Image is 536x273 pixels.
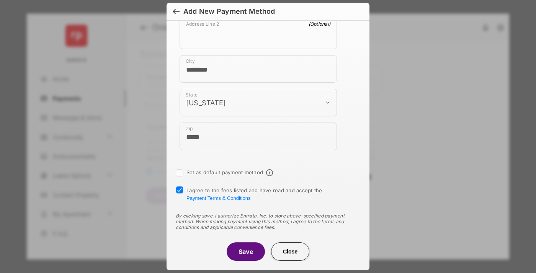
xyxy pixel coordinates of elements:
div: By clicking save, I authorize Entrata, Inc. to store above-specified payment method. When making ... [176,213,360,230]
div: payment_method_screening[postal_addresses][administrativeArea] [180,89,337,116]
span: Default payment method info [266,169,273,176]
button: I agree to the fees listed and have read and accept the [186,195,250,201]
button: Close [271,242,309,261]
div: payment_method_screening[postal_addresses][addressLine2] [180,18,337,49]
span: I agree to the fees listed and have read and accept the [186,187,322,201]
div: payment_method_screening[postal_addresses][locality] [180,55,337,83]
div: Add New Payment Method [183,7,275,16]
button: Save [227,242,265,261]
label: Set as default payment method [186,169,263,175]
div: payment_method_screening[postal_addresses][postalCode] [180,123,337,150]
